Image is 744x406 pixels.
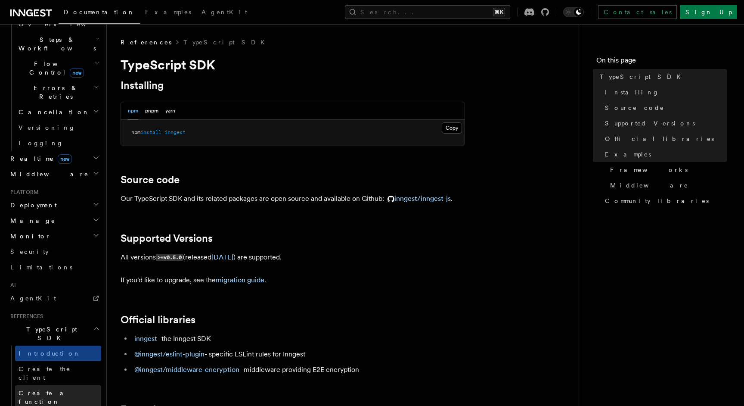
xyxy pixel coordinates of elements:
[442,122,462,134] button: Copy
[15,120,101,135] a: Versioning
[598,5,677,19] a: Contact sales
[7,313,43,320] span: References
[7,322,101,346] button: TypeScript SDK
[607,162,727,178] a: Frameworks
[196,3,252,23] a: AgentKit
[7,213,101,228] button: Manage
[19,390,70,405] span: Create a function
[15,361,101,385] a: Create the client
[601,84,727,100] a: Installing
[605,119,695,128] span: Supported Versions
[131,129,140,135] span: npm
[601,100,727,116] a: Source code
[596,69,727,84] a: TypeScript SDK
[7,151,101,166] button: Realtimenew
[610,166,688,174] span: Frameworks
[216,276,264,284] a: migration guide
[15,135,101,151] a: Logging
[19,365,71,381] span: Create the client
[19,124,75,131] span: Versioning
[610,181,688,190] span: Middleware
[7,170,89,178] span: Middleware
[601,131,727,147] a: Official libraries
[596,55,727,69] h4: On this page
[134,334,157,343] a: inngest
[156,254,183,261] code: >=v0.5.0
[7,232,51,240] span: Monitor
[121,274,465,286] p: If you'd like to upgrade, see the .
[132,333,465,345] li: - the Inngest SDK
[7,16,101,151] div: Inngest Functions
[121,57,465,72] h1: TypeScript SDK
[145,9,191,16] span: Examples
[59,3,140,24] a: Documentation
[121,314,195,326] a: Official libraries
[165,102,175,120] button: yarn
[605,150,651,159] span: Examples
[128,102,138,120] button: npm
[121,38,171,47] span: References
[64,9,135,16] span: Documentation
[601,116,727,131] a: Supported Versions
[7,282,16,289] span: AI
[345,5,510,19] button: Search...⌘K
[7,197,101,213] button: Deployment
[15,84,93,101] span: Errors & Retries
[15,32,101,56] button: Steps & Workflows
[164,129,186,135] span: inngest
[140,129,161,135] span: install
[7,201,57,209] span: Deployment
[15,346,101,361] a: Introduction
[600,72,686,81] span: TypeScript SDK
[563,7,584,17] button: Toggle dark mode
[7,216,56,225] span: Manage
[10,295,56,302] span: AgentKit
[58,154,72,164] span: new
[605,134,714,143] span: Official libraries
[15,59,95,77] span: Flow Control
[15,108,90,116] span: Cancellation
[680,5,737,19] a: Sign Up
[145,102,158,120] button: pnpm
[132,348,465,360] li: - specific ESLint rules for Inngest
[19,140,63,147] span: Logging
[384,194,451,203] a: inngest/inngest-js
[601,147,727,162] a: Examples
[15,80,101,104] button: Errors & Retries
[10,248,49,255] span: Security
[605,103,664,112] span: Source code
[7,166,101,182] button: Middleware
[211,253,233,261] a: [DATE]
[121,79,164,91] a: Installing
[493,8,505,16] kbd: ⌘K
[7,259,101,275] a: Limitations
[134,365,239,374] a: @inngest/middleware-encryption
[7,244,101,259] a: Security
[7,290,101,306] a: AgentKit
[10,264,72,271] span: Limitations
[601,193,727,209] a: Community libraries
[607,178,727,193] a: Middleware
[7,154,72,163] span: Realtime
[121,251,465,264] p: All versions (released ) are supported.
[7,228,101,244] button: Monitor
[15,56,101,80] button: Flow Controlnew
[15,104,101,120] button: Cancellation
[121,193,465,205] p: Our TypeScript SDK and its related packages are open source and available on Github: .
[19,350,81,357] span: Introduction
[121,174,180,186] a: Source code
[121,232,213,244] a: Supported Versions
[19,21,107,28] span: Overview
[605,88,659,97] span: Installing
[183,38,270,47] a: TypeScript SDK
[201,9,247,16] span: AgentKit
[15,16,101,32] a: Overview
[132,364,465,376] li: - middleware providing E2E encryption
[605,197,709,205] span: Community libraries
[134,350,205,358] a: @inngest/eslint-plugin
[15,35,96,53] span: Steps & Workflows
[7,325,93,342] span: TypeScript SDK
[140,3,196,23] a: Examples
[7,189,39,196] span: Platform
[70,68,84,78] span: new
